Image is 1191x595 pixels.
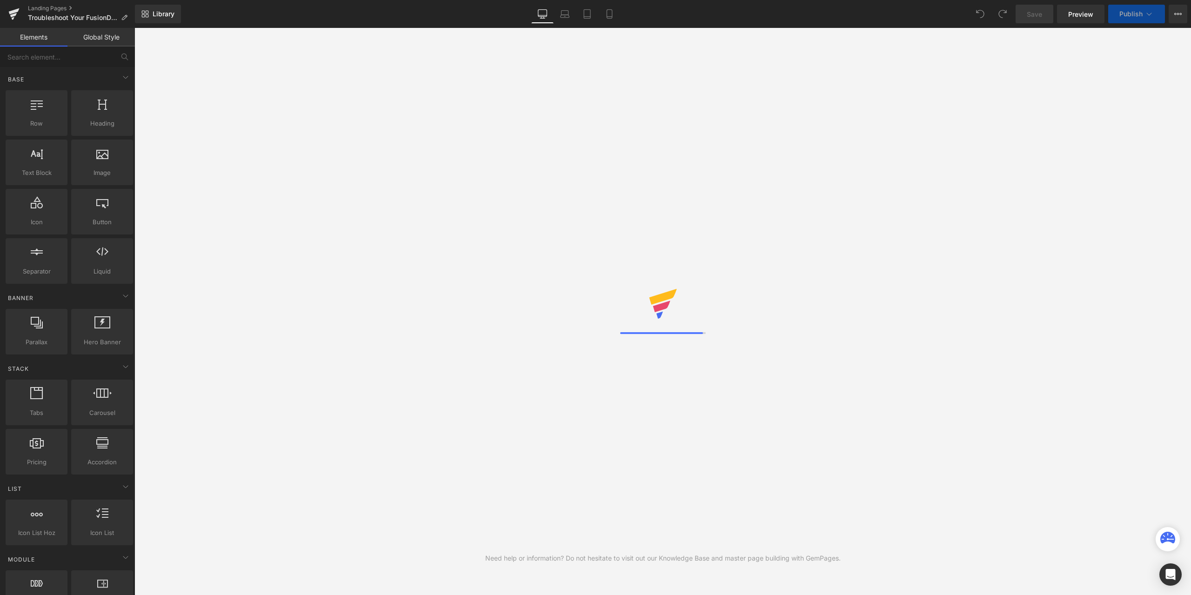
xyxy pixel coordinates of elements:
[8,267,65,276] span: Separator
[7,75,25,84] span: Base
[1057,5,1104,23] a: Preview
[7,555,36,564] span: Module
[28,14,117,21] span: Troubleshoot Your FusionDock Max 1
[8,168,65,178] span: Text Block
[74,408,130,418] span: Carousel
[8,217,65,227] span: Icon
[74,337,130,347] span: Hero Banner
[531,5,554,23] a: Desktop
[1119,10,1143,18] span: Publish
[485,553,841,563] div: Need help or information? Do not hesitate to visit out our Knowledge Base and master page buildin...
[67,28,135,47] a: Global Style
[7,364,30,373] span: Stack
[8,337,65,347] span: Parallax
[598,5,621,23] a: Mobile
[993,5,1012,23] button: Redo
[1108,5,1165,23] button: Publish
[28,5,135,12] a: Landing Pages
[74,457,130,467] span: Accordion
[8,119,65,128] span: Row
[7,484,23,493] span: List
[971,5,990,23] button: Undo
[1169,5,1187,23] button: More
[8,408,65,418] span: Tabs
[576,5,598,23] a: Tablet
[153,10,174,18] span: Library
[8,457,65,467] span: Pricing
[1027,9,1042,19] span: Save
[74,528,130,538] span: Icon List
[135,5,181,23] a: New Library
[74,217,130,227] span: Button
[74,267,130,276] span: Liquid
[1068,9,1093,19] span: Preview
[1159,563,1182,586] div: Open Intercom Messenger
[554,5,576,23] a: Laptop
[8,528,65,538] span: Icon List Hoz
[7,294,34,302] span: Banner
[74,119,130,128] span: Heading
[74,168,130,178] span: Image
